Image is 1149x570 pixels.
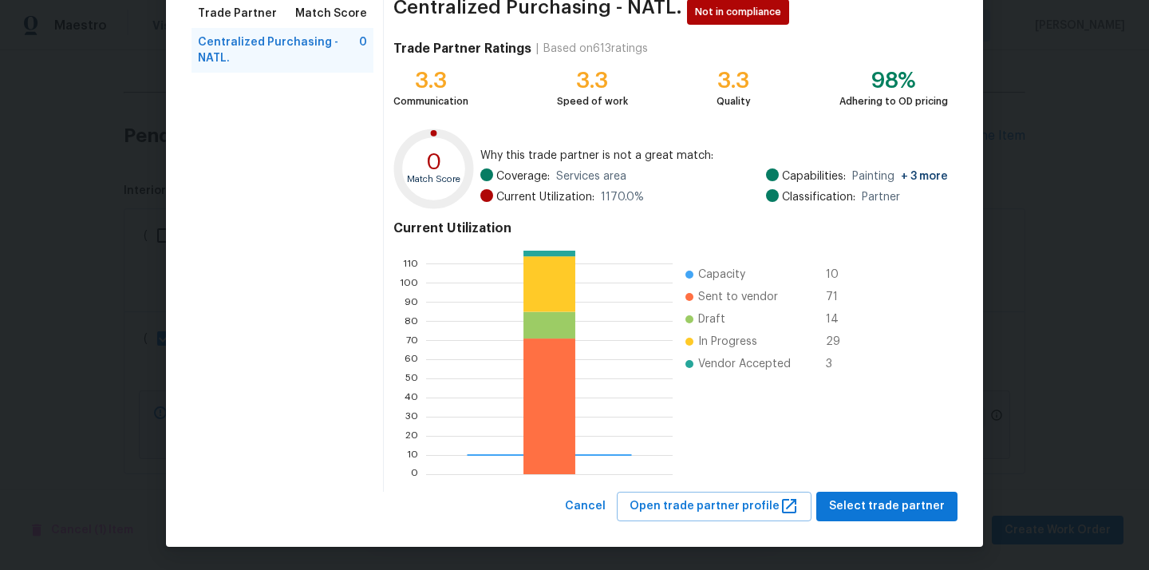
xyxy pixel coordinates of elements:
div: Quality [717,93,751,109]
span: Capabilities: [782,168,846,184]
span: Capacity [698,267,745,283]
text: 70 [406,335,418,345]
h4: Trade Partner Ratings [393,41,531,57]
button: Select trade partner [816,492,958,521]
span: Not in compliance [695,4,788,20]
text: 50 [405,374,418,383]
span: Coverage: [496,168,550,184]
text: 90 [405,297,418,307]
text: 0 [411,469,418,479]
div: 3.3 [717,73,751,89]
span: In Progress [698,334,757,350]
span: 10 [826,267,851,283]
span: Open trade partner profile [630,497,799,517]
span: Cancel [565,497,606,517]
span: Match Score [295,6,367,22]
span: Trade Partner [198,6,277,22]
div: 98% [839,73,948,89]
button: Open trade partner profile [617,492,811,521]
div: Based on 613 ratings [543,41,648,57]
text: 40 [405,393,418,402]
h4: Current Utilization [393,220,948,236]
span: + 3 more [901,171,948,182]
span: Painting [852,168,948,184]
span: Services area [556,168,626,184]
span: Vendor Accepted [698,356,791,372]
span: Partner [862,189,900,205]
span: 29 [826,334,851,350]
text: 60 [405,354,418,364]
text: Match Score [407,175,460,184]
div: Communication [393,93,468,109]
text: 110 [403,259,418,269]
span: Centralized Purchasing - NATL. [198,34,359,66]
span: 14 [826,311,851,327]
div: | [531,41,543,57]
text: 0 [426,151,442,173]
span: 3 [826,356,851,372]
div: 3.3 [393,73,468,89]
span: 71 [826,289,851,305]
text: 80 [405,316,418,326]
span: Select trade partner [829,497,945,517]
span: Classification: [782,189,855,205]
span: Why this trade partner is not a great match: [480,148,948,164]
text: 10 [407,450,418,460]
text: 20 [405,431,418,441]
span: Current Utilization: [496,189,594,205]
span: Draft [698,311,725,327]
div: 3.3 [557,73,628,89]
span: 1170.0 % [601,189,644,205]
span: Sent to vendor [698,289,778,305]
text: 30 [405,412,418,422]
span: 0 [359,34,367,66]
button: Cancel [559,492,612,521]
text: 100 [400,278,418,287]
div: Adhering to OD pricing [839,93,948,109]
div: Speed of work [557,93,628,109]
